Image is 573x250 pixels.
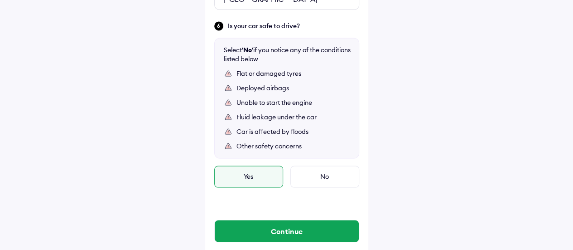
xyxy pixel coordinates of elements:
button: Continue [215,220,359,242]
span: Is your car safe to drive? [228,21,359,30]
div: Yes [214,166,283,187]
div: Deployed airbags [236,83,350,93]
div: Other safety concerns [236,142,350,151]
div: No [290,166,359,187]
div: Flat or damaged tyres [236,69,350,78]
b: 'No' [242,46,253,54]
div: Fluid leakage under the car [236,113,350,122]
div: Car is affected by floods [236,127,350,136]
div: Unable to start the engine [236,98,350,107]
div: Select if you notice any of the conditions listed below [224,45,351,64]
